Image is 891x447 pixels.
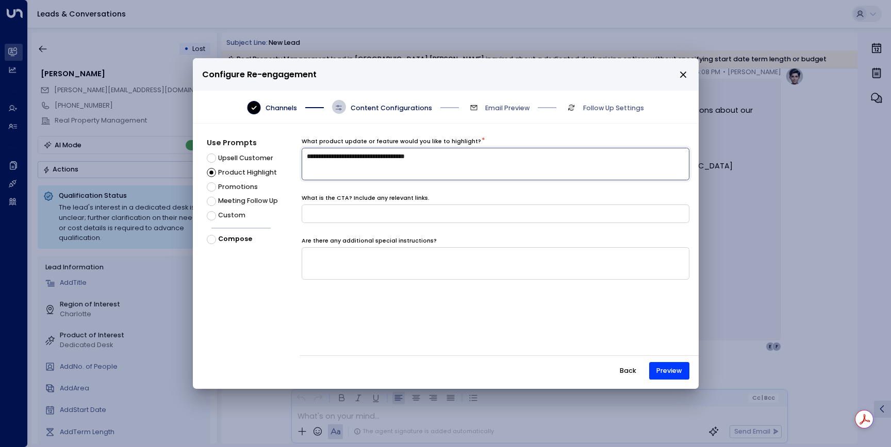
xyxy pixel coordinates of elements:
label: Are there any additional special instructions? [302,237,437,245]
span: Content Configurations [351,104,432,113]
span: Custom [218,211,245,220]
span: Meeting Follow Up [218,196,278,206]
span: Compose [218,234,252,244]
h4: Use Prompts [207,137,300,149]
span: Follow Up Settings [583,104,644,113]
span: Upsell Customer [218,153,273,163]
span: Configure Re-engagement [202,68,317,81]
span: Channels [266,104,297,113]
span: Product Highlight [218,168,277,178]
label: What product update or feature would you like to highlight? [302,137,481,146]
span: Promotions [218,182,258,192]
button: close [679,70,688,79]
label: What is the CTA? Include any relevant links. [302,194,430,202]
span: Email Preview [485,104,530,113]
button: Back [612,362,645,380]
button: Preview [649,362,689,380]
